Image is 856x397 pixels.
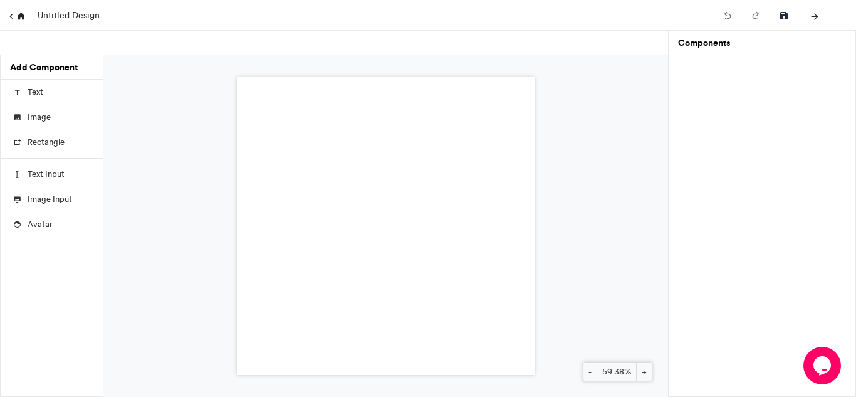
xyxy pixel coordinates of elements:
span: Add Component [10,55,93,80]
button: 59.38% [597,362,637,381]
button: - [583,362,597,381]
div: Rectangle [1,130,103,155]
div: Text Input [1,162,103,187]
div: Avatar [1,212,103,237]
button: Save [771,3,796,27]
div: Image [1,105,103,130]
span: Components [678,31,846,55]
button: Redo [743,3,768,27]
div: Untitled Design [38,1,100,30]
button: Undo [715,3,740,27]
div: Text [1,80,103,105]
iframe: chat widget [803,347,843,384]
div: Image Input [1,187,103,212]
button: + [636,362,652,381]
